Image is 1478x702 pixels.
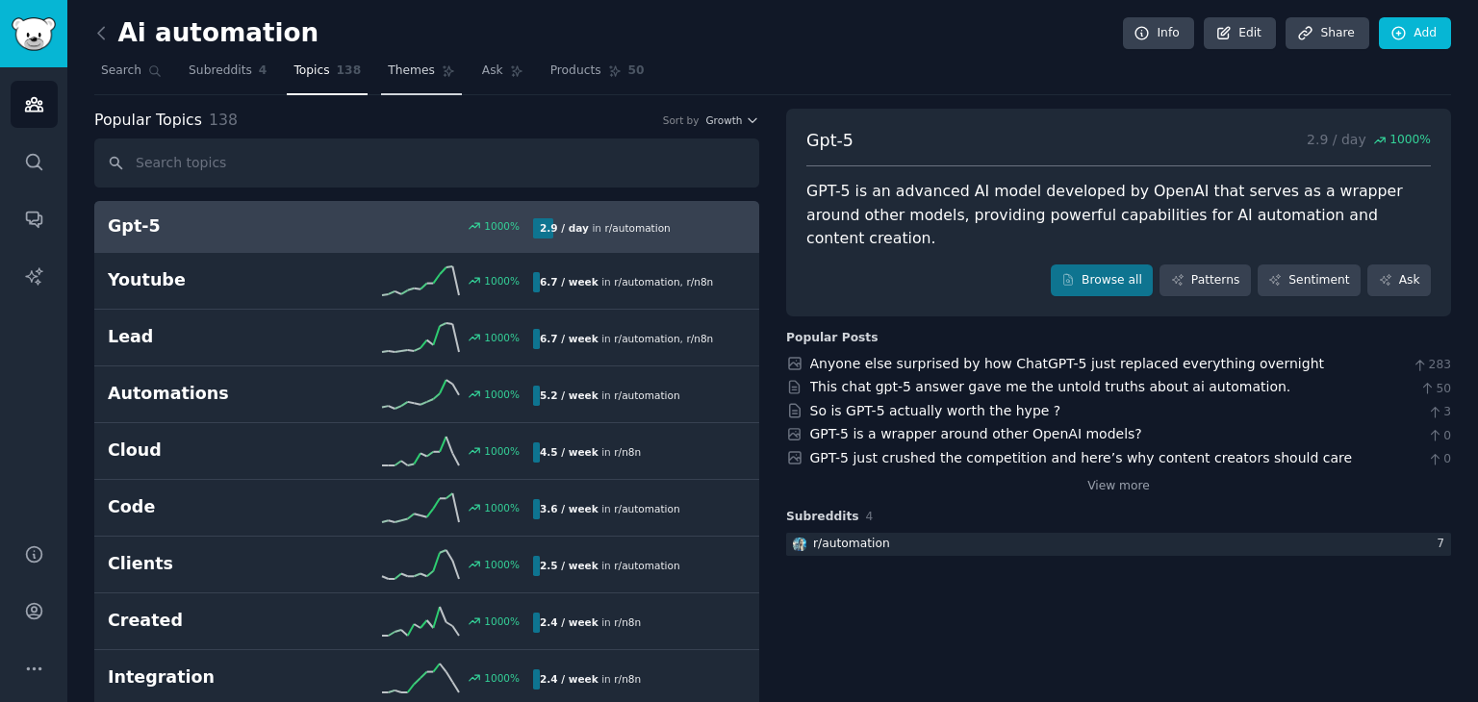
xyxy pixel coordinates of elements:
h2: Code [108,495,320,519]
p: 2.9 / day [1307,129,1431,153]
span: 50 [1419,381,1451,398]
a: Products50 [544,56,651,95]
a: Anyone else surprised by how ChatGPT-5 just replaced everything overnight [810,356,1325,371]
span: r/ n8n [614,446,641,458]
span: r/ automation [614,333,679,344]
span: r/ n8n [686,276,713,288]
div: in [533,613,648,633]
a: Add [1379,17,1451,50]
div: Sort by [663,113,700,127]
div: Popular Posts [786,330,879,347]
span: r/ automation [614,276,679,288]
a: Cloud1000%4.5 / weekin r/n8n [94,423,759,480]
a: Search [94,56,168,95]
h2: Integration [108,665,320,689]
div: 1000 % [484,274,520,288]
button: Growth [705,113,759,127]
div: in [533,442,648,463]
div: 1000 % [484,388,520,401]
span: Growth [705,113,742,127]
h2: Created [108,609,320,633]
a: Gpt-51000%2.9 / dayin r/automation [94,201,759,253]
div: in [533,329,720,349]
div: r/ automation [813,536,890,553]
h2: Ai automation [94,18,319,49]
span: Search [101,63,141,80]
span: 3 [1427,404,1451,421]
span: Themes [388,63,435,80]
span: 4 [866,510,874,523]
span: Subreddits [189,63,252,80]
h2: Cloud [108,439,320,463]
img: automation [793,538,806,551]
h2: Automations [108,382,320,406]
span: Topics [293,63,329,80]
h2: Youtube [108,268,320,292]
div: 1000 % [484,614,520,628]
div: 1000 % [484,444,520,458]
a: Lead1000%6.7 / weekin r/automation,r/n8n [94,310,759,366]
span: Ask [482,63,503,80]
span: Subreddits [786,509,859,526]
b: 2.5 / week [540,560,599,571]
div: in [533,499,687,519]
span: , [680,276,683,288]
span: Products [550,63,601,80]
a: automationr/automation7 [786,533,1451,557]
input: Search topics [94,138,759,188]
a: This chat gpt-5 answer gave me the untold truths about ai automation. [810,379,1291,394]
div: GPT-5 is an advanced AI model developed by OpenAI that serves as a wrapper around other models, p... [806,180,1431,251]
a: GPT-5 just crushed the competition and here’s why content creators should care [810,450,1353,465]
div: 7 [1437,536,1451,553]
a: Share [1286,17,1368,50]
img: GummySearch logo [12,17,56,51]
span: 283 [1412,357,1451,374]
span: r/ n8n [614,616,641,628]
a: Edit [1204,17,1276,50]
span: r/ automation [614,389,679,401]
a: Code1000%3.6 / weekin r/automation [94,480,759,537]
h2: Gpt-5 [108,214,320,238]
b: 2.4 / week [540,673,599,685]
span: , [680,333,683,344]
b: 2.9 / day [540,222,589,234]
a: View more [1087,478,1150,495]
div: 1000 % [484,671,520,685]
div: in [533,669,648,689]
a: Browse all [1051,264,1154,297]
div: in [533,556,687,576]
span: r/ n8n [614,673,641,685]
div: in [533,218,677,238]
span: r/ automation [604,222,670,234]
a: Ask [1367,264,1431,297]
span: 138 [337,63,362,80]
div: in [533,386,687,406]
div: 1000 % [484,501,520,514]
a: Youtube1000%6.7 / weekin r/automation,r/n8n [94,253,759,310]
b: 2.4 / week [540,616,599,628]
span: r/ n8n [686,333,713,344]
b: 4.5 / week [540,446,599,458]
span: 4 [259,63,268,80]
div: 1000 % [484,558,520,571]
h2: Clients [108,552,320,576]
a: Topics138 [287,56,368,95]
a: Themes [381,56,462,95]
span: 0 [1427,428,1451,445]
div: in [533,272,720,292]
a: Info [1123,17,1194,50]
a: So is GPT-5 actually worth the hype ? [810,403,1061,418]
a: Ask [475,56,530,95]
b: 5.2 / week [540,389,599,401]
span: 1000 % [1389,132,1431,149]
span: r/ automation [614,503,679,514]
a: Clients1000%2.5 / weekin r/automation [94,537,759,593]
h2: Lead [108,325,320,349]
b: 6.7 / week [540,333,599,344]
b: 3.6 / week [540,503,599,514]
span: r/ automation [614,560,679,571]
span: 0 [1427,451,1451,468]
a: Automations1000%5.2 / weekin r/automation [94,366,759,423]
span: 138 [209,111,238,129]
div: 1000 % [484,219,520,233]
